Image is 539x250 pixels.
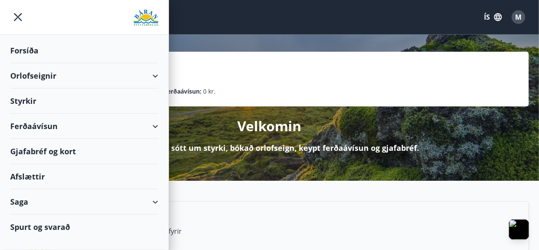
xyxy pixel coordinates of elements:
[134,9,158,26] img: union_logo
[10,164,158,189] div: Afslættir
[10,88,158,114] div: Styrkir
[10,38,158,63] div: Forsíða
[10,139,158,164] div: Gjafabréf og kort
[120,142,419,153] p: Hér getur þú sótt um styrki, bókað orlofseign, keypt ferðaávísun og gjafabréf.
[479,9,507,25] button: ÍS
[10,63,158,88] div: Orlofseignir
[203,87,216,96] span: 0 kr.
[10,189,158,215] div: Saga
[508,7,529,27] button: M
[10,215,158,239] div: Spurt og svarað
[238,117,302,135] p: Velkomin
[516,12,522,22] span: M
[10,9,26,25] button: menu
[164,87,201,96] p: Ferðaávísun :
[10,114,158,139] div: Ferðaávísun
